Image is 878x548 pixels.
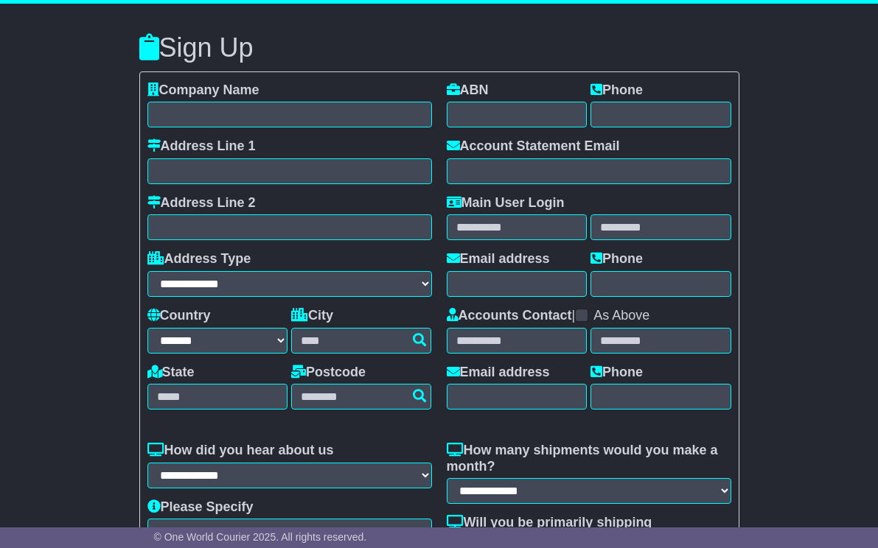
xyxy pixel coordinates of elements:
label: Account Statement Email [447,138,620,155]
label: How many shipments would you make a month? [447,443,731,474]
label: Country [147,308,211,324]
label: How did you hear about us [147,443,334,459]
label: As Above [593,308,649,324]
label: Email address [447,251,550,267]
label: Address Line 1 [147,138,256,155]
label: Phone [590,365,643,381]
label: Main User Login [447,195,565,211]
label: Phone [590,251,643,267]
label: Will you be primarily shipping internationally or domestically? [447,515,731,547]
label: ABN [447,82,489,99]
label: Postcode [291,365,366,381]
label: Please Specify [147,499,254,516]
div: | [447,308,731,328]
label: Company Name [147,82,259,99]
label: State [147,365,195,381]
h3: Sign Up [139,33,739,63]
label: Address Line 2 [147,195,256,211]
label: Phone [590,82,643,99]
span: © One World Courier 2025. All rights reserved. [154,531,367,543]
label: Email address [447,365,550,381]
label: Address Type [147,251,251,267]
label: Accounts Contact [447,308,572,324]
label: City [291,308,333,324]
